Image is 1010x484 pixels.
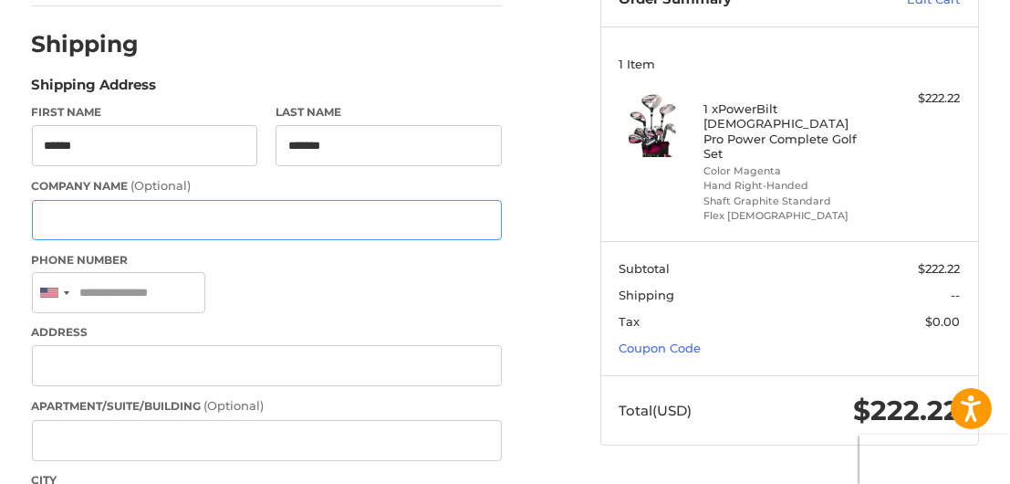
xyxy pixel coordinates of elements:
[32,30,140,58] h2: Shipping
[33,273,75,312] div: United States: +1
[204,398,265,413] small: (Optional)
[32,324,502,341] label: Address
[619,402,692,419] span: Total (USD)
[32,177,502,195] label: Company Name
[951,288,960,302] span: --
[704,194,870,209] li: Shaft Graphite Standard
[619,341,701,355] a: Coupon Code
[32,104,258,121] label: First Name
[704,163,870,179] li: Color Magenta
[704,178,870,194] li: Hand Right-Handed
[619,57,960,71] h3: 1 Item
[32,397,502,416] label: Apartment/Suite/Building
[859,435,1010,484] iframe: Google Customer Reviews
[619,261,670,276] span: Subtotal
[32,252,502,268] label: Phone Number
[32,75,157,104] legend: Shipping Address
[704,208,870,224] li: Flex [DEMOGRAPHIC_DATA]
[276,104,502,121] label: Last Name
[875,89,961,108] div: $222.22
[131,178,192,193] small: (Optional)
[619,288,674,302] span: Shipping
[925,314,960,329] span: $0.00
[918,261,960,276] span: $222.22
[704,101,870,161] h4: 1 x PowerBilt [DEMOGRAPHIC_DATA] Pro Power Complete Golf Set
[853,394,960,427] span: $222.22
[619,314,640,329] span: Tax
